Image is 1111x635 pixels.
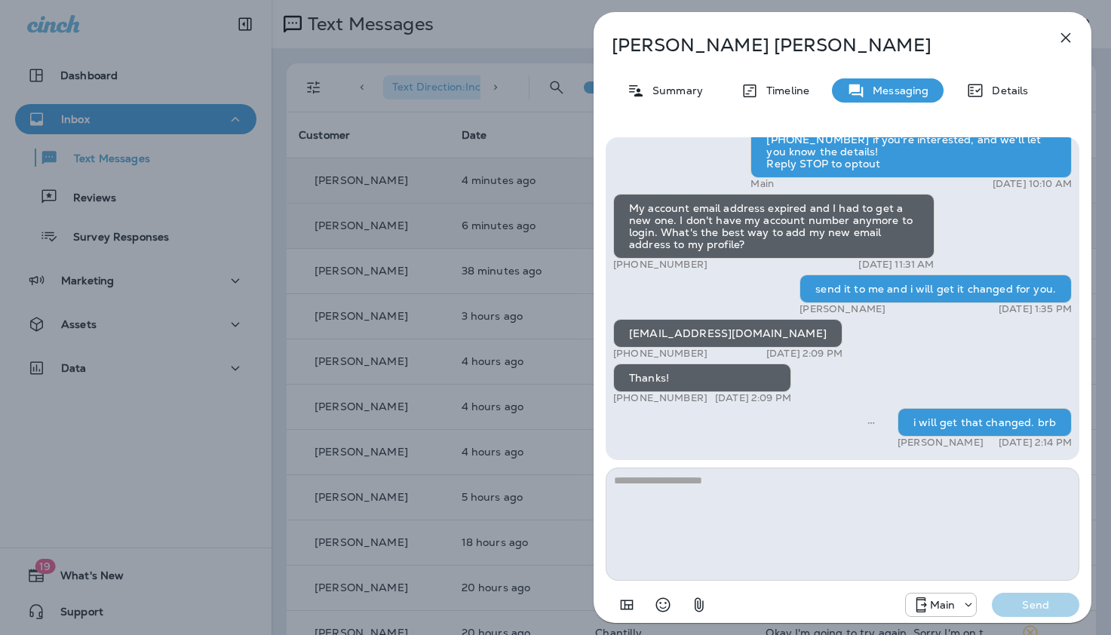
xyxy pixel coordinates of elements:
[898,437,984,449] p: [PERSON_NAME]
[999,303,1072,315] p: [DATE] 1:35 PM
[613,392,707,404] p: [PHONE_NUMBER]
[999,437,1072,449] p: [DATE] 2:14 PM
[766,348,842,360] p: [DATE] 2:09 PM
[750,178,774,190] p: Main
[613,259,707,271] p: [PHONE_NUMBER]
[865,84,928,97] p: Messaging
[613,364,791,392] div: Thanks!
[648,590,678,620] button: Select an emoji
[645,84,703,97] p: Summary
[858,259,934,271] p: [DATE] 11:31 AM
[799,275,1072,303] div: send it to me and i will get it changed for you.
[984,84,1028,97] p: Details
[799,303,885,315] p: [PERSON_NAME]
[906,596,977,614] div: +1 (817) 482-3792
[993,178,1072,190] p: [DATE] 10:10 AM
[613,194,935,259] div: My account email address expired and I had to get a new one. I don't have my account number anymo...
[715,392,791,404] p: [DATE] 2:09 PM
[898,408,1072,437] div: i will get that changed. brb
[759,84,809,97] p: Timeline
[612,590,642,620] button: Add in a premade template
[612,35,1024,56] p: [PERSON_NAME] [PERSON_NAME]
[613,348,707,360] p: [PHONE_NUMBER]
[930,599,956,611] p: Main
[867,415,875,428] span: Sent
[613,319,842,348] div: [EMAIL_ADDRESS][DOMAIN_NAME]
